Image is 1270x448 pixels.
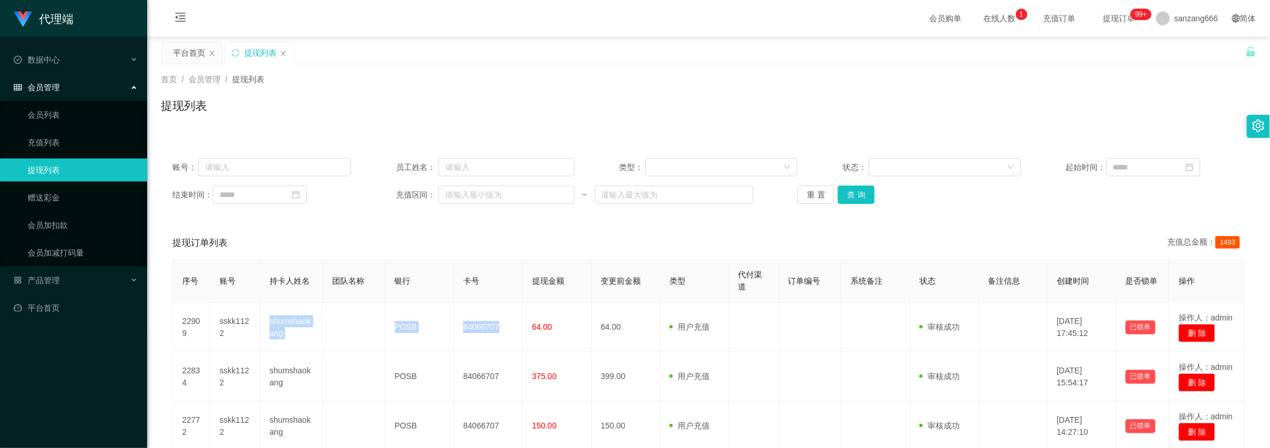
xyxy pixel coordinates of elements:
span: 提现金额 [532,276,564,285]
i: 图标: down [1007,164,1014,172]
i: 图标: close [280,50,287,57]
span: 系统备注 [850,276,883,285]
i: 图标: menu-fold [161,1,200,37]
span: 审核成功 [919,421,960,430]
td: POSB [386,303,455,352]
span: 代付渠道 [738,270,763,291]
span: 创建时间 [1057,276,1089,285]
td: [DATE] 15:54:17 [1048,352,1117,401]
span: 提现列表 [232,75,264,84]
span: 64.00 [532,322,552,331]
img: logo.9652507e.png [14,11,32,28]
td: 22834 [173,352,210,401]
span: 卡号 [463,276,479,285]
span: / [182,75,184,84]
span: / [225,75,228,84]
span: 操作 [1179,276,1195,285]
sup: 1 [1016,9,1027,20]
span: 会员管理 [14,83,60,92]
td: 22909 [173,303,210,352]
td: sskk1122 [210,303,260,352]
span: 持卡人姓名 [270,276,310,285]
input: 请输入 [438,158,575,176]
a: 会员列表 [28,103,138,126]
i: 图标: setting [1252,119,1265,132]
td: 84066707 [454,352,523,401]
i: 图标: unlock [1246,47,1256,57]
span: 类型： [619,161,645,173]
a: 图标: dashboard平台首页 [14,296,138,319]
span: 首页 [161,75,177,84]
button: 重 置 [798,186,834,204]
td: 64.00 [592,303,661,352]
sup: 1180 [1131,9,1152,20]
i: 图标: global [1232,14,1240,22]
span: 提现订单 [1098,14,1141,22]
span: 充值订单 [1038,14,1082,22]
button: 查 询 [838,186,875,204]
div: 提现列表 [244,42,276,64]
span: 150.00 [532,421,557,430]
span: 用户充值 [669,372,710,381]
a: 代理端 [14,14,74,23]
span: 变更前金额 [601,276,641,285]
span: 团队名称 [332,276,364,285]
td: shumshaokang [260,352,323,401]
button: 删 除 [1179,423,1215,441]
i: 图标: calendar [1186,163,1194,171]
span: 起始时间： [1066,161,1106,173]
td: 84066707 [454,303,523,352]
td: POSB [386,352,455,401]
input: 请输入最小值为 [438,186,575,204]
span: 操作人：admin [1179,362,1233,372]
i: 图标: sync [232,49,240,57]
span: 员工姓名： [396,161,438,173]
span: 1493 [1215,236,1240,249]
a: 赠送彩金 [28,186,138,209]
span: 数据中心 [14,55,60,64]
a: 会员加扣款 [28,214,138,237]
span: 用户充值 [669,322,710,331]
button: 已锁单 [1126,370,1156,384]
span: 产品管理 [14,276,60,285]
span: 审核成功 [919,372,960,381]
span: 用户充值 [669,421,710,430]
span: 充值区间： [396,189,438,201]
input: 请输入最大值为 [595,186,753,204]
span: 类型 [669,276,686,285]
i: 图标: close [209,50,215,57]
td: 399.00 [592,352,661,401]
span: 提现订单列表 [172,236,228,250]
span: 审核成功 [919,322,960,331]
button: 删 除 [1179,324,1215,342]
span: 是否锁单 [1126,276,1158,285]
div: 平台首页 [173,42,205,64]
p: 1 [1019,9,1023,20]
span: 在线人数 [978,14,1022,22]
button: 已锁单 [1126,320,1156,334]
h1: 提现列表 [161,97,207,114]
input: 请输入 [198,158,351,176]
span: 订单编号 [788,276,821,285]
a: 会员加减打码量 [28,241,138,264]
span: 操作人：admin [1179,313,1233,322]
i: 图标: appstore-o [14,276,22,284]
a: 充值列表 [28,131,138,154]
span: 结束时间： [172,189,213,201]
td: sskk1122 [210,352,260,401]
button: 已锁单 [1126,419,1156,433]
i: 图标: check-circle-o [14,56,22,64]
span: 状态 [919,276,936,285]
a: 提现列表 [28,159,138,181]
span: 账号： [172,161,198,173]
span: 会员管理 [188,75,221,84]
span: 375.00 [532,372,557,381]
span: 备注信息 [988,276,1021,285]
td: shumshaokang [260,303,323,352]
span: 序号 [182,276,198,285]
span: 银行 [395,276,411,285]
td: [DATE] 17:45:12 [1048,303,1117,352]
button: 删 除 [1179,373,1215,392]
i: 图标: table [14,83,22,91]
div: 充值总金额： [1167,236,1245,250]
